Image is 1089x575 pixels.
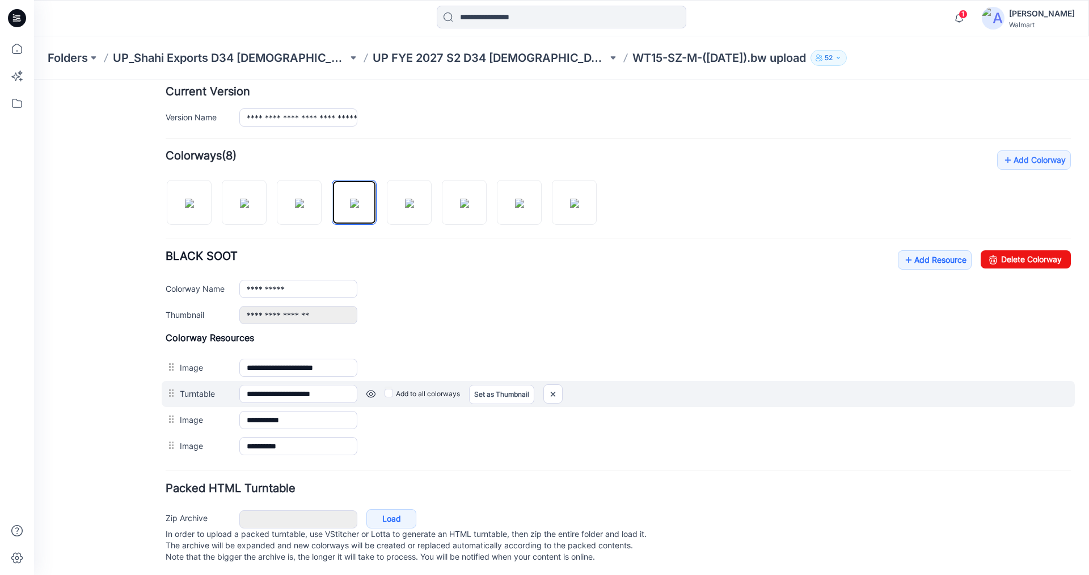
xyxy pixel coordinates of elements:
a: UP FYE 2027 S2 D34 [DEMOGRAPHIC_DATA] Woven Tops [373,50,607,66]
img: eyJhbGciOiJIUzI1NiIsImtpZCI6IjAiLCJzbHQiOiJzZXMiLCJ0eXAiOiJKV1QifQ.eyJkYXRhIjp7InR5cGUiOiJzdG9yYW... [151,119,160,128]
label: Image [146,334,194,346]
input: Add to all colorways [351,307,358,314]
p: In order to upload a packed turntable, use VStitcher or Lotta to generate an HTML turntable, then... [132,449,1037,483]
img: eyJhbGciOiJIUzI1NiIsImtpZCI6IjAiLCJzbHQiOiJzZXMiLCJ0eXAiOiJKV1QifQ.eyJkYXRhIjp7InR5cGUiOiJzdG9yYW... [426,119,435,128]
label: Zip Archive [132,432,194,444]
div: Walmart [1009,20,1075,29]
label: Thumbnail [132,229,194,241]
a: Folders [48,50,88,66]
a: Add Resource [864,171,938,190]
img: eyJhbGciOiJIUzI1NiIsImtpZCI6IjAiLCJzbHQiOiJzZXMiLCJ0eXAiOiJKV1QifQ.eyJkYXRhIjp7InR5cGUiOiJzdG9yYW... [536,119,545,128]
img: avatar [982,7,1004,30]
h4: Colorway Resources [132,253,1037,264]
label: Image [146,282,194,294]
img: eyJhbGciOiJIUzI1NiIsImtpZCI6IjAiLCJzbHQiOiJzZXMiLCJ0eXAiOiJKV1QifQ.eyJkYXRhIjp7InR5cGUiOiJzdG9yYW... [206,119,215,128]
a: Load [332,430,382,449]
a: Set as Thumbnail [435,305,500,325]
a: Delete Colorway [947,171,1037,189]
label: Image [146,360,194,372]
h4: Packed HTML Turntable [132,404,1037,414]
label: Colorway Name [132,203,194,215]
p: WT15-SZ-M-([DATE]).bw upload [632,50,806,66]
img: close-btn.svg [510,305,528,324]
a: UP_Shahi Exports D34 [DEMOGRAPHIC_DATA] Tops [113,50,348,66]
span: 1 [959,10,968,19]
button: 52 [811,50,847,66]
label: Turntable [146,308,194,320]
img: eyJhbGciOiJIUzI1NiIsImtpZCI6IjAiLCJzbHQiOiJzZXMiLCJ0eXAiOiJKV1QifQ.eyJkYXRhIjp7InR5cGUiOiJzdG9yYW... [371,119,380,128]
div: [PERSON_NAME] [1009,7,1075,20]
img: eyJhbGciOiJIUzI1NiIsImtpZCI6IjAiLCJzbHQiOiJzZXMiLCJ0eXAiOiJKV1QifQ.eyJkYXRhIjp7InR5cGUiOiJzdG9yYW... [481,119,490,128]
iframe: To enrich screen reader interactions, please activate Accessibility in Grammarly extension settings [34,79,1089,575]
span: BLACK SOOT [132,170,204,183]
img: eyJhbGciOiJIUzI1NiIsImtpZCI6IjAiLCJzbHQiOiJzZXMiLCJ0eXAiOiJKV1QifQ.eyJkYXRhIjp7InR5cGUiOiJzdG9yYW... [316,119,325,128]
p: 52 [825,52,833,64]
label: Add to all colorways [351,305,426,324]
img: eyJhbGciOiJIUzI1NiIsImtpZCI6IjAiLCJzbHQiOiJzZXMiLCJ0eXAiOiJKV1QifQ.eyJkYXRhIjp7InR5cGUiOiJzdG9yYW... [261,119,270,128]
